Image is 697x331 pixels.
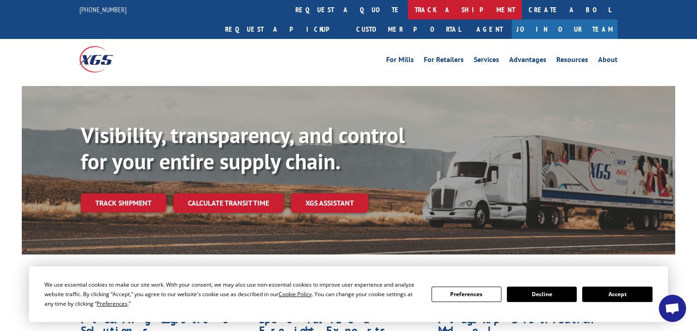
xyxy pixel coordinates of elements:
[79,5,127,14] a: [PHONE_NUMBER]
[509,56,546,66] a: Advantages
[598,56,618,66] a: About
[173,193,284,213] a: Calculate transit time
[81,121,405,175] b: Visibility, transparency, and control for your entire supply chain.
[424,56,464,66] a: For Retailers
[512,19,618,39] a: Join Our Team
[467,19,512,39] a: Agent
[582,287,652,302] button: Accept
[386,56,414,66] a: For Mills
[218,19,349,39] a: Request a pickup
[279,290,312,298] span: Cookie Policy
[432,287,501,302] button: Preferences
[349,19,467,39] a: Customer Portal
[44,280,420,308] div: We use essential cookies to make our site work. With your consent, we may also use non-essential ...
[659,295,686,322] a: Open chat
[474,56,499,66] a: Services
[291,193,368,213] a: XGS ASSISTANT
[81,193,166,212] a: Track shipment
[507,287,577,302] button: Decline
[556,56,588,66] a: Resources
[29,266,668,322] div: Cookie Consent Prompt
[97,300,128,307] span: Preferences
